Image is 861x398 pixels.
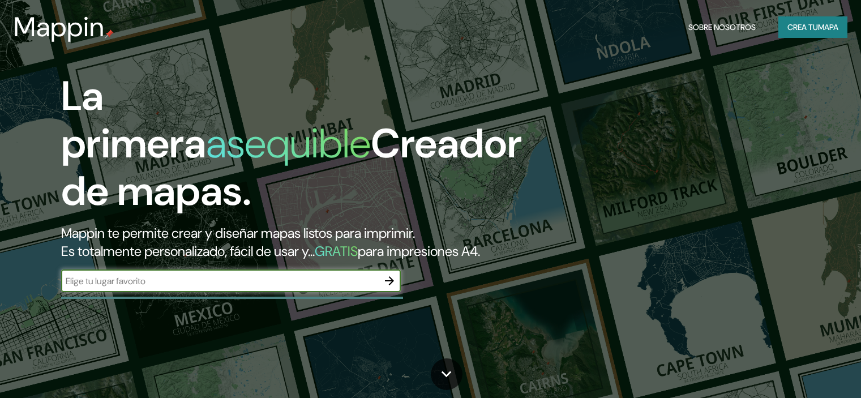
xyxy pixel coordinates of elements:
[61,117,522,217] font: Creador de mapas.
[688,22,756,32] font: Sobre nosotros
[61,242,315,260] font: Es totalmente personalizado, fácil de usar y...
[358,242,480,260] font: para impresiones A4.
[818,22,838,32] font: mapa
[61,275,378,288] input: Elige tu lugar favorito
[14,9,105,45] font: Mappin
[787,22,818,32] font: Crea tu
[61,70,206,170] font: La primera
[684,16,760,38] button: Sobre nosotros
[105,29,114,38] img: pin de mapeo
[778,16,847,38] button: Crea tumapa
[61,224,415,242] font: Mappin te permite crear y diseñar mapas listos para imprimir.
[315,242,358,260] font: GRATIS
[206,117,371,170] font: asequible
[760,354,849,386] iframe: Help widget launcher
